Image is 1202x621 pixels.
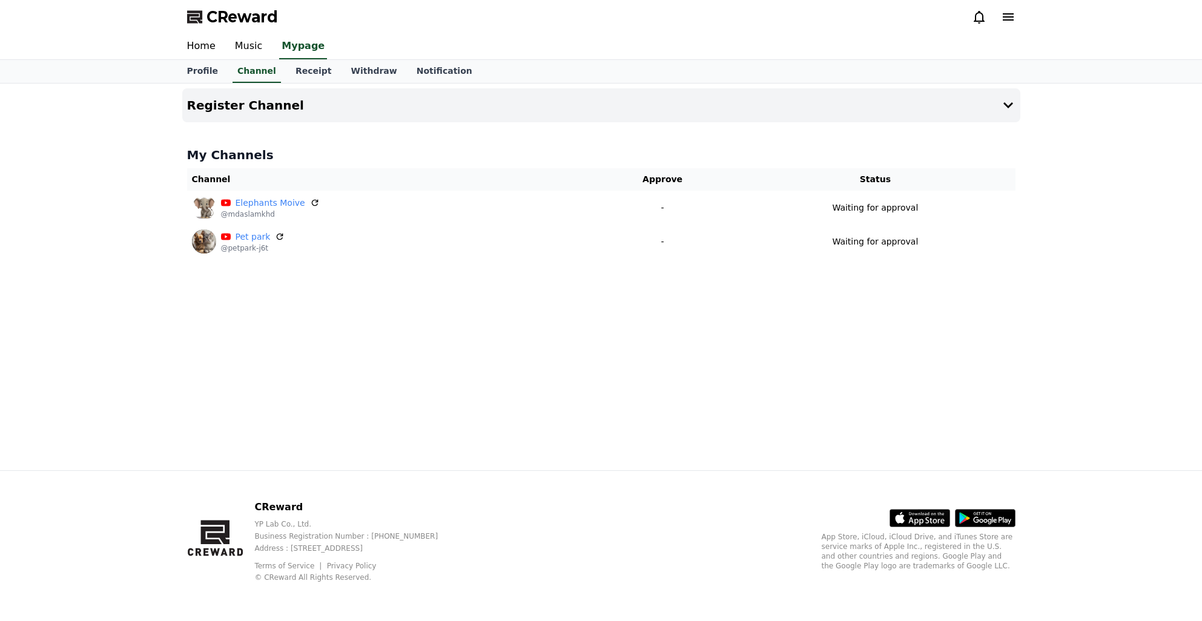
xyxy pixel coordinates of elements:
[236,197,305,209] a: Elephants Moive
[254,544,457,553] p: Address : [STREET_ADDRESS]
[221,209,320,219] p: @mdaslamkhd
[187,99,304,112] h4: Register Channel
[187,168,590,191] th: Channel
[286,60,342,83] a: Receipt
[832,202,918,214] p: Waiting for approval
[177,34,225,59] a: Home
[177,60,228,83] a: Profile
[225,34,272,59] a: Music
[254,500,457,514] p: CReward
[254,519,457,529] p: YP Lab Co., Ltd.
[233,60,281,83] a: Channel
[595,202,730,214] p: -
[221,243,285,253] p: @petpark-j6t
[206,7,278,27] span: CReward
[279,34,327,59] a: Mypage
[182,88,1020,122] button: Register Channel
[254,531,457,541] p: Business Registration Number : [PHONE_NUMBER]
[187,7,278,27] a: CReward
[192,229,216,254] img: Pet park
[187,146,1015,163] h4: My Channels
[822,532,1015,571] p: App Store, iCloud, iCloud Drive, and iTunes Store are service marks of Apple Inc., registered in ...
[236,231,271,243] a: Pet park
[595,235,730,248] p: -
[590,168,735,191] th: Approve
[254,573,457,582] p: © CReward All Rights Reserved.
[832,235,918,248] p: Waiting for approval
[341,60,406,83] a: Withdraw
[254,562,323,570] a: Terms of Service
[407,60,482,83] a: Notification
[192,195,216,220] img: Elephants Moive
[735,168,1015,191] th: Status
[327,562,377,570] a: Privacy Policy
